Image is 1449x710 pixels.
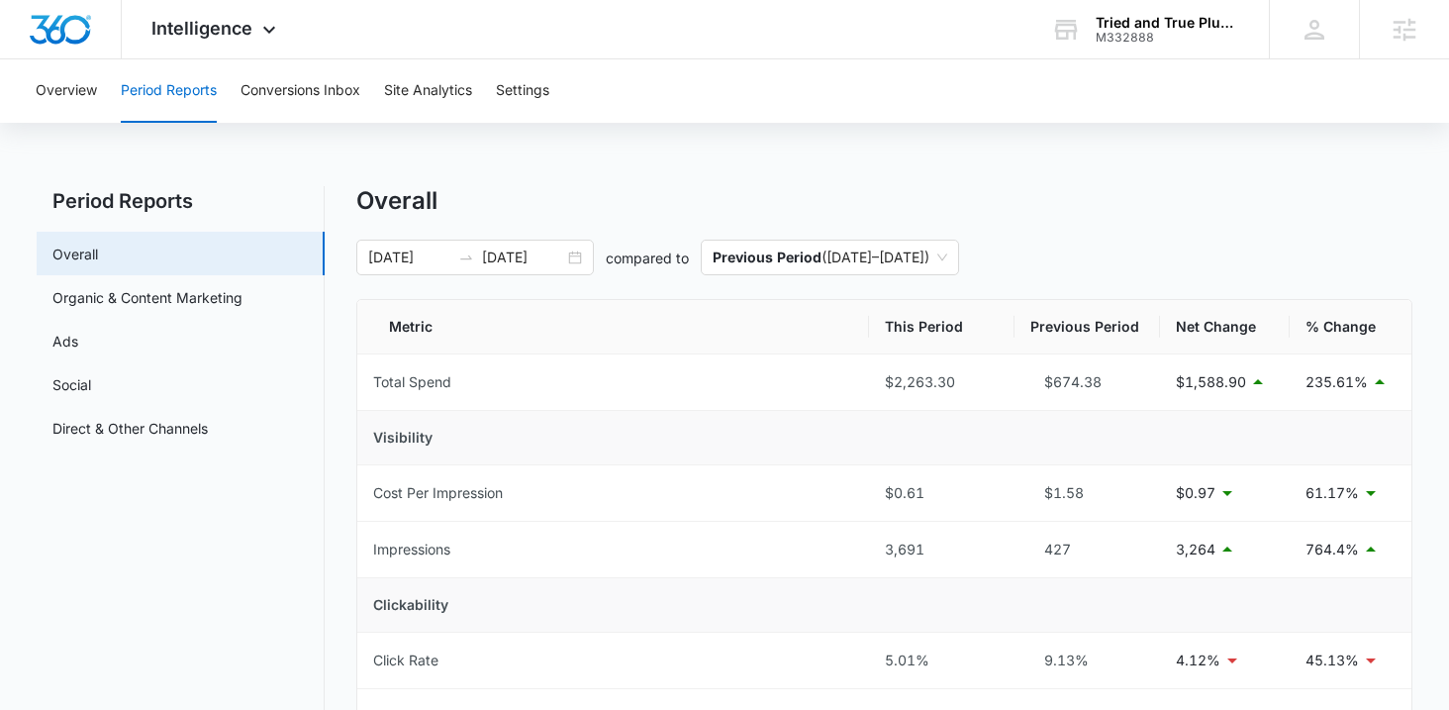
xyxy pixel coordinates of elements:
[357,411,1412,465] td: Visibility
[356,186,437,216] h1: Overall
[52,287,242,308] a: Organic & Content Marketing
[32,32,48,48] img: logo_orange.svg
[1176,482,1215,504] p: $0.97
[1176,371,1246,393] p: $1,588.90
[1290,300,1411,355] th: % Change
[1305,539,1359,560] p: 764.4%
[1096,31,1240,45] div: account id
[373,371,451,393] div: Total Spend
[51,51,218,67] div: Domain: [DOMAIN_NAME]
[55,32,97,48] div: v 4.0.25
[52,374,91,395] a: Social
[458,250,474,265] span: swap-right
[219,117,334,130] div: Keywords by Traffic
[384,59,472,123] button: Site Analytics
[121,59,217,123] button: Period Reports
[1305,482,1359,504] p: 61.17%
[373,539,450,560] div: Impressions
[357,300,870,355] th: Metric
[1030,650,1144,671] div: 9.13%
[1305,650,1359,671] p: 45.13%
[885,371,999,393] div: $2,263.30
[713,241,947,274] span: ( [DATE] – [DATE] )
[368,247,450,268] input: Start date
[36,59,97,123] button: Overview
[52,244,98,264] a: Overall
[1176,539,1215,560] p: 3,264
[52,331,78,352] a: Ads
[357,578,1412,633] td: Clickability
[241,59,360,123] button: Conversions Inbox
[713,249,821,265] p: Previous Period
[606,248,689,268] p: compared to
[37,186,325,216] h2: Period Reports
[373,650,438,671] div: Click Rate
[885,482,999,504] div: $0.61
[1160,300,1290,355] th: Net Change
[151,18,252,39] span: Intelligence
[885,539,999,560] div: 3,691
[75,117,177,130] div: Domain Overview
[53,115,69,131] img: tab_domain_overview_orange.svg
[1096,15,1240,31] div: account name
[496,59,549,123] button: Settings
[1305,371,1368,393] p: 235.61%
[1176,650,1220,671] p: 4.12%
[1030,482,1144,504] div: $1.58
[458,250,474,265] span: to
[885,650,999,671] div: 5.01%
[1014,300,1160,355] th: Previous Period
[197,115,213,131] img: tab_keywords_by_traffic_grey.svg
[52,418,208,439] a: Direct & Other Channels
[1030,371,1144,393] div: $674.38
[869,300,1014,355] th: This Period
[373,482,503,504] div: Cost Per Impression
[482,247,564,268] input: End date
[32,51,48,67] img: website_grey.svg
[1030,539,1144,560] div: 427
